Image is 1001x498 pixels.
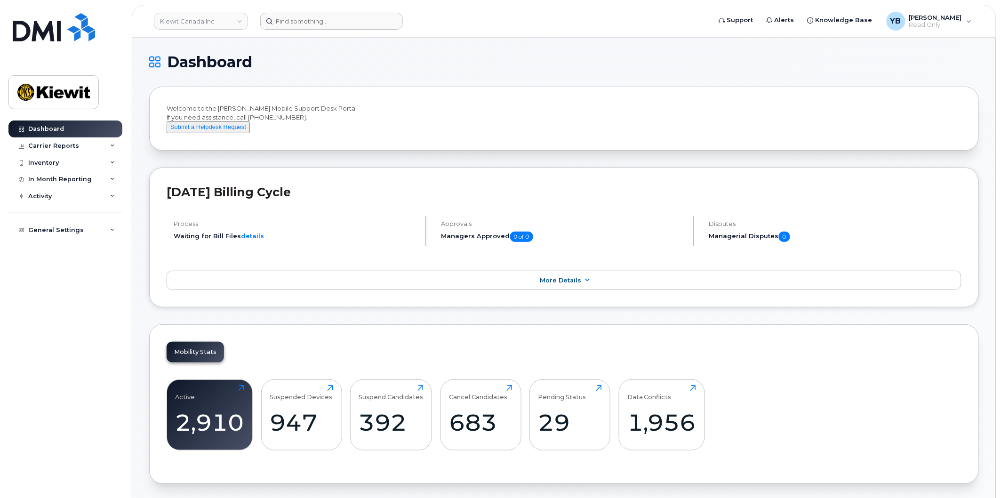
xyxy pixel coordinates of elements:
div: Pending Status [538,385,586,401]
a: Pending Status29 [538,385,602,445]
li: Waiting for Bill Files [174,232,417,241]
span: 0 [779,232,790,242]
h2: [DATE] Billing Cycle [167,185,961,199]
div: 947 [270,409,333,436]
h4: Approvals [441,220,685,227]
button: Submit a Helpdesk Request [167,121,250,133]
h4: Disputes [709,220,961,227]
div: Cancel Candidates [449,385,507,401]
span: More Details [540,277,582,284]
a: Suspended Devices947 [270,385,333,445]
a: Data Conflicts1,956 [627,385,696,445]
span: 0 of 0 [510,232,533,242]
div: 2,910 [176,409,244,436]
h5: Managers Approved [441,232,685,242]
div: Welcome to the [PERSON_NAME] Mobile Support Desk Portal If you need assistance, call [PHONE_NUMBER]. [167,104,961,133]
span: Dashboard [167,55,252,69]
div: 392 [359,409,424,436]
a: Cancel Candidates683 [449,385,513,445]
div: Active [176,385,195,401]
div: Data Conflicts [627,385,672,401]
div: 1,956 [627,409,696,436]
div: 29 [538,409,602,436]
iframe: Messenger Launcher [960,457,994,491]
div: Suspended Devices [270,385,332,401]
a: Suspend Candidates392 [359,385,424,445]
div: 683 [449,409,513,436]
h5: Managerial Disputes [709,232,961,242]
div: Suspend Candidates [359,385,424,401]
a: details [241,232,264,240]
a: Submit a Helpdesk Request [167,123,250,130]
a: Active2,910 [176,385,244,445]
h4: Process [174,220,417,227]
